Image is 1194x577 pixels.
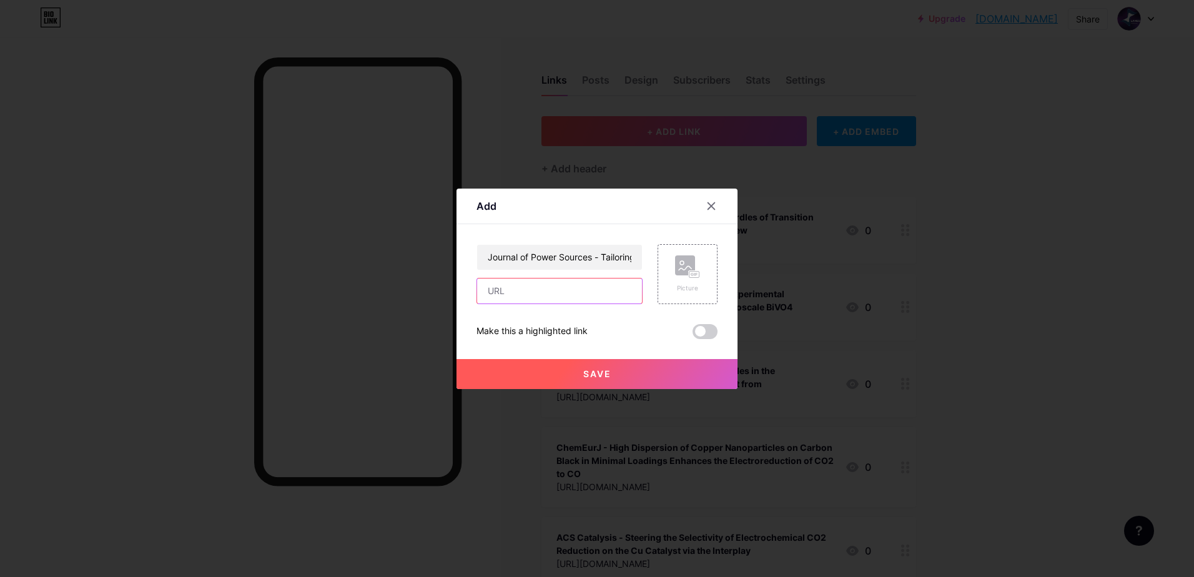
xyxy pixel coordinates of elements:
[456,359,738,389] button: Save
[583,368,611,379] span: Save
[476,324,588,339] div: Make this a highlighted link
[477,245,642,270] input: Title
[675,284,700,293] div: Picture
[476,199,496,214] div: Add
[477,279,642,303] input: URL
